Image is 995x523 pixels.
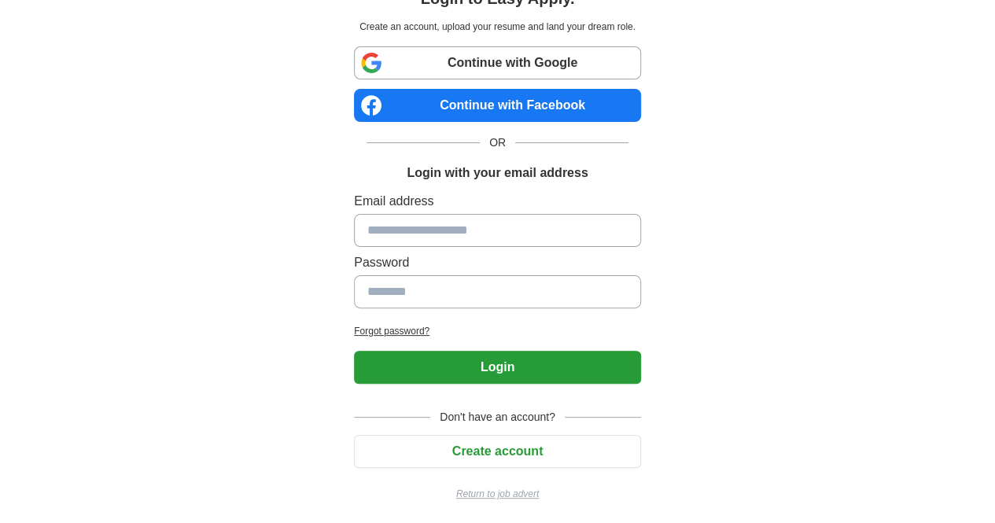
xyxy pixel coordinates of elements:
a: Continue with Google [354,46,641,79]
button: Create account [354,435,641,468]
span: OR [480,134,515,151]
button: Login [354,351,641,384]
a: Forgot password? [354,324,641,338]
label: Password [354,253,641,272]
a: Return to job advert [354,487,641,501]
p: Create an account, upload your resume and land your dream role. [357,20,638,34]
label: Email address [354,192,641,211]
h1: Login with your email address [407,164,588,182]
span: Don't have an account? [430,409,565,425]
a: Continue with Facebook [354,89,641,122]
a: Create account [354,444,641,458]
